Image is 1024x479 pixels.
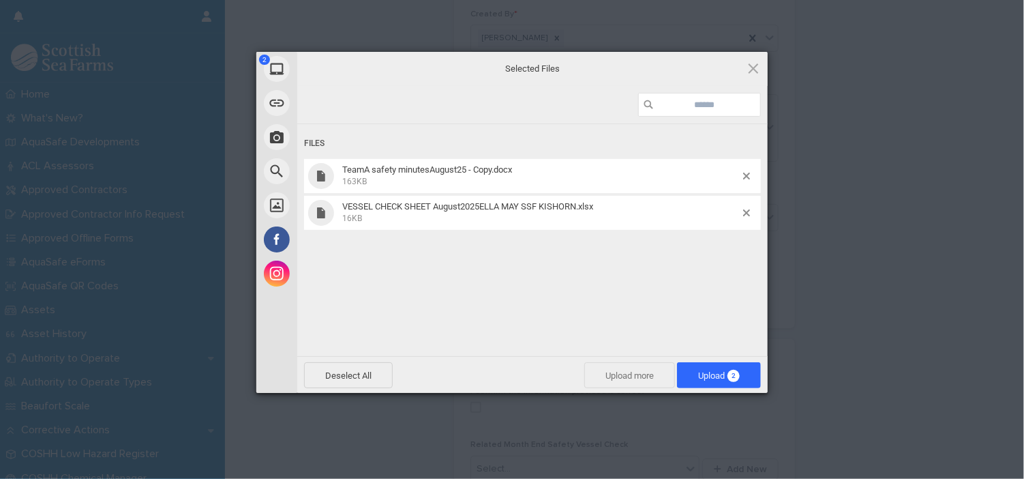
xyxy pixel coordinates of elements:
[342,164,512,175] span: TeamA safety minutesAugust25 - Copy.docx
[304,362,393,388] span: Deselect All
[677,362,761,388] span: Upload
[698,371,740,381] span: Upload
[727,370,740,382] span: 2
[256,154,420,188] div: Web Search
[304,131,761,156] div: Files
[259,55,270,65] span: 2
[746,61,761,76] span: Click here or hit ESC to close picker
[396,63,669,75] span: Selected Files
[256,188,420,222] div: Unsplash
[342,214,362,223] span: 16KB
[342,201,593,212] span: VESSEL CHECK SHEET August2025ELLA MAY SSF KISHORN.xlsx
[256,257,420,291] div: Instagram
[256,120,420,154] div: Take Photo
[584,362,675,388] span: Upload more
[256,222,420,257] div: Facebook
[338,201,743,224] span: VESSEL CHECK SHEET August2025ELLA MAY SSF KISHORN.xlsx
[256,86,420,120] div: Link (URL)
[342,177,367,186] span: 163KB
[256,52,420,86] div: My Device
[338,164,743,187] span: TeamA safety minutesAugust25 - Copy.docx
